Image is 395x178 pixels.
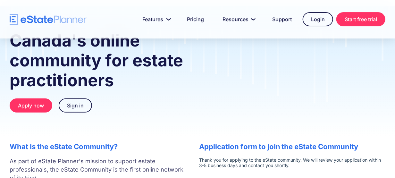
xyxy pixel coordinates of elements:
strong: Canada's online community for estate practitioners [10,30,183,90]
a: home [10,14,87,25]
h2: What is the eState Community? [10,142,186,151]
a: Login [303,12,333,26]
a: Features [135,13,176,26]
a: Support [265,13,299,26]
a: Resources [215,13,261,26]
a: Sign in [59,98,92,113]
iframe: Form 0 [199,157,385,168]
a: Pricing [179,13,212,26]
a: Start free trial [336,12,385,26]
h2: Application form to join the eState Community [199,142,385,151]
a: Apply now [10,98,52,113]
